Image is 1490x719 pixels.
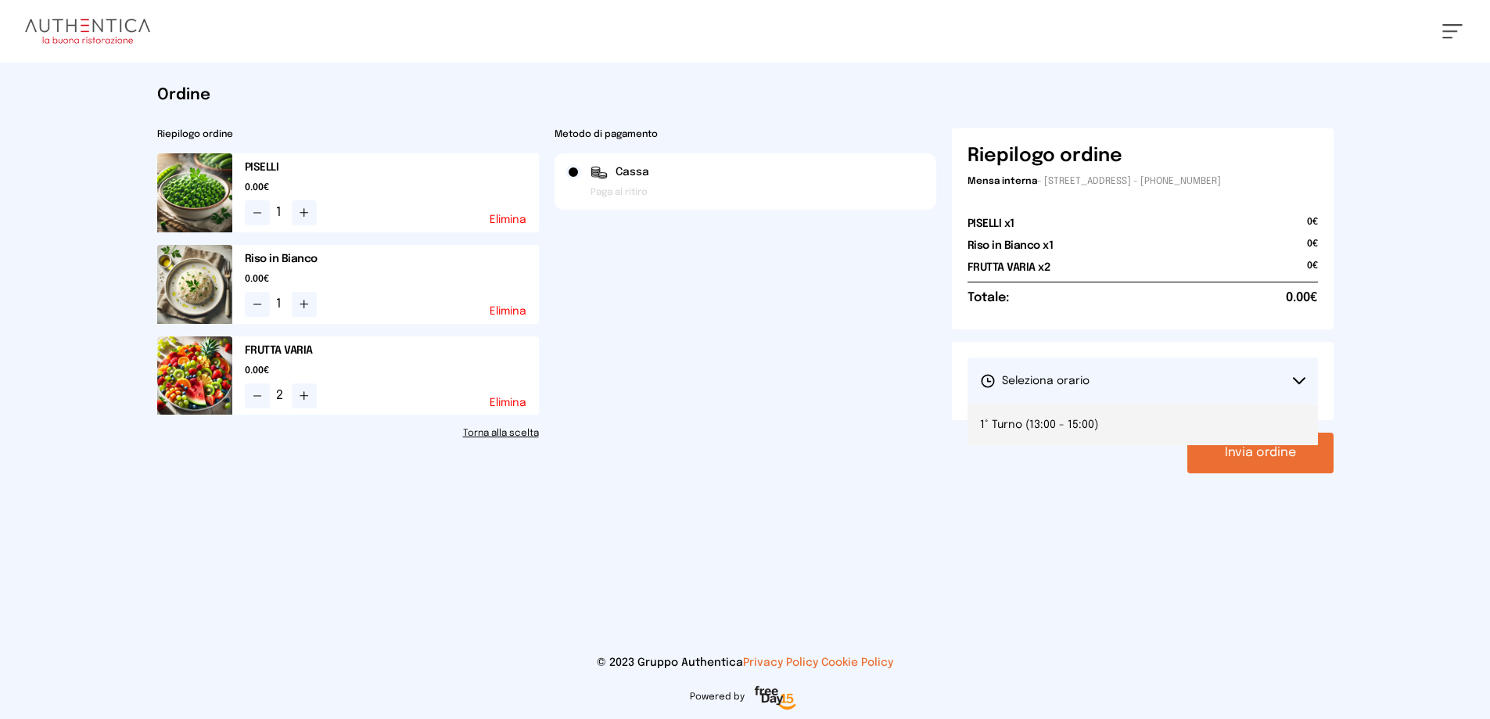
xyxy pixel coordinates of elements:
a: Privacy Policy [743,657,818,668]
img: logo-freeday.3e08031.png [751,683,800,714]
button: Seleziona orario [968,358,1318,404]
span: 1° Turno (13:00 - 15:00) [980,417,1098,433]
a: Cookie Policy [821,657,893,668]
button: Invia ordine [1187,433,1334,473]
span: Powered by [690,691,745,703]
p: © 2023 Gruppo Authentica [25,655,1465,670]
span: Seleziona orario [980,373,1090,389]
